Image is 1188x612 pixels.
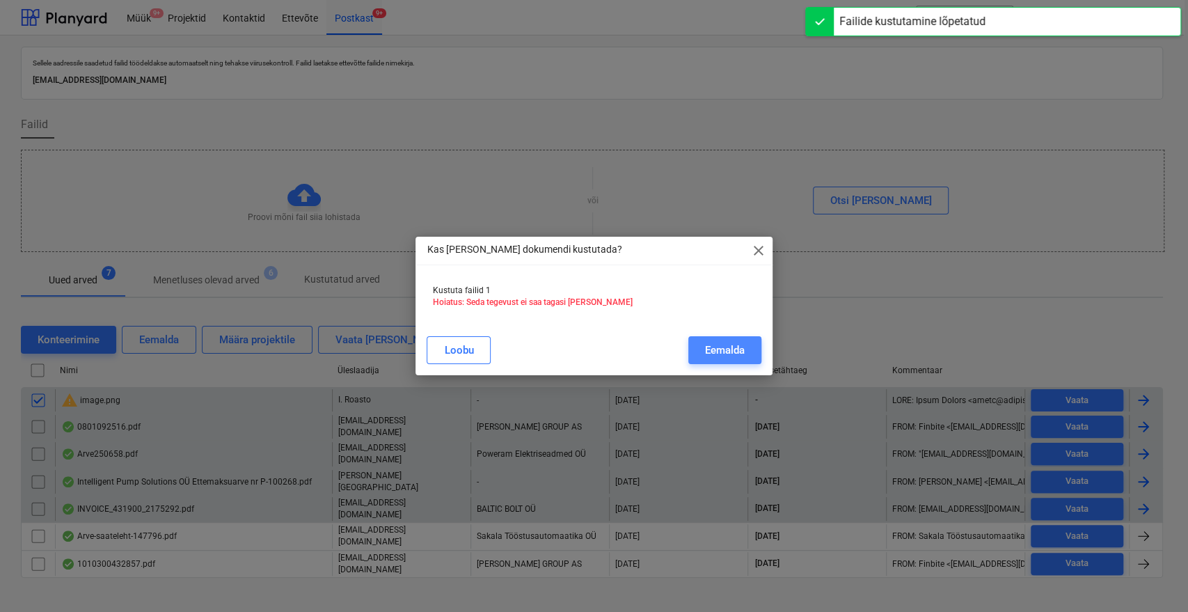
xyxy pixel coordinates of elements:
[427,242,621,257] p: Kas [PERSON_NAME] dokumendi kustutada?
[432,297,755,308] p: Hoiatus: Seda tegevust ei saa tagasi [PERSON_NAME]
[750,242,767,259] span: close
[705,341,745,359] div: Eemalda
[444,341,473,359] div: Loobu
[688,336,761,364] button: Eemalda
[427,336,491,364] button: Loobu
[432,285,755,297] p: Kustuta failid 1
[839,13,985,30] div: Failide kustutamine lõpetatud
